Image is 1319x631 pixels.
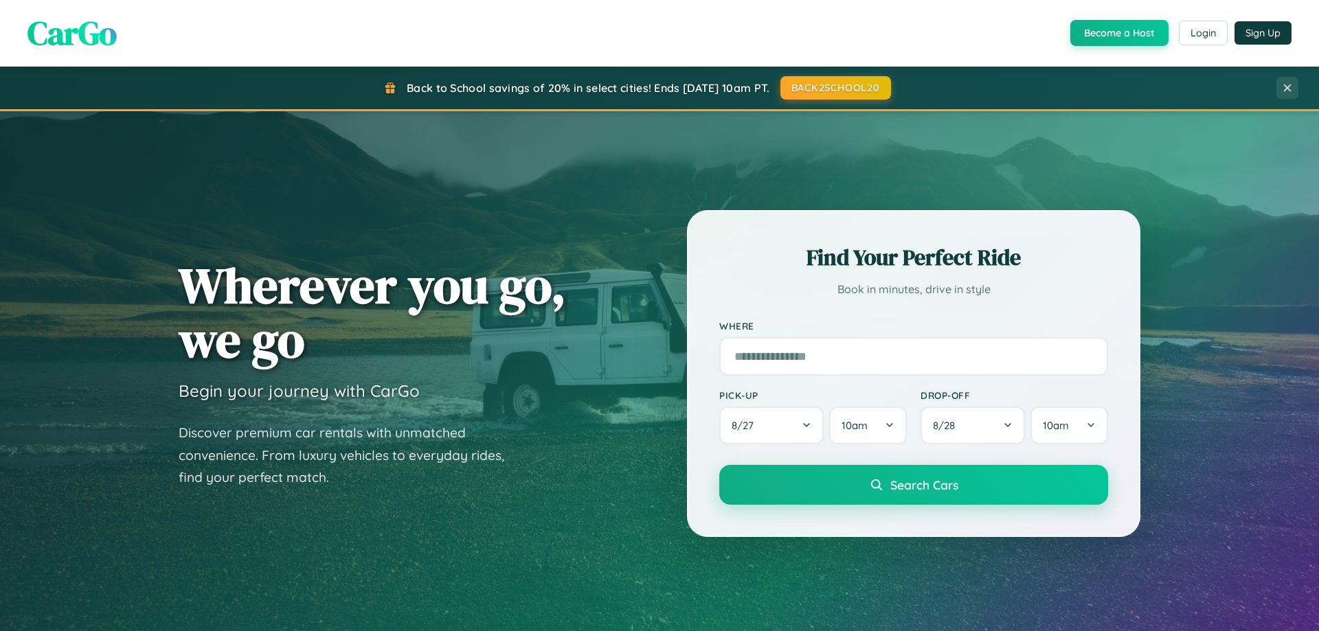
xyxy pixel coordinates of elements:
button: 8/28 [921,406,1025,444]
button: 10am [829,406,907,444]
button: BACK2SCHOOL20 [780,76,891,100]
span: Back to School savings of 20% in select cities! Ends [DATE] 10am PT. [407,81,769,95]
span: CarGo [27,10,117,56]
label: Pick-up [719,389,907,401]
span: 10am [842,419,868,432]
button: Sign Up [1235,21,1292,45]
label: Drop-off [921,389,1108,401]
span: Search Cars [890,477,958,492]
h1: Wherever you go, we go [179,258,566,367]
h3: Begin your journey with CarGo [179,380,420,401]
button: Become a Host [1070,20,1169,46]
p: Book in minutes, drive in style [719,279,1108,299]
label: Where [719,320,1108,332]
span: 8 / 28 [933,419,962,432]
button: Login [1179,21,1228,45]
button: 10am [1030,406,1108,444]
button: Search Cars [719,465,1108,505]
h2: Find Your Perfect Ride [719,242,1108,273]
p: Discover premium car rentals with unmatched convenience. From luxury vehicles to everyday rides, ... [179,422,522,489]
button: 8/27 [719,406,824,444]
span: 10am [1043,419,1069,432]
span: 8 / 27 [732,419,760,432]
